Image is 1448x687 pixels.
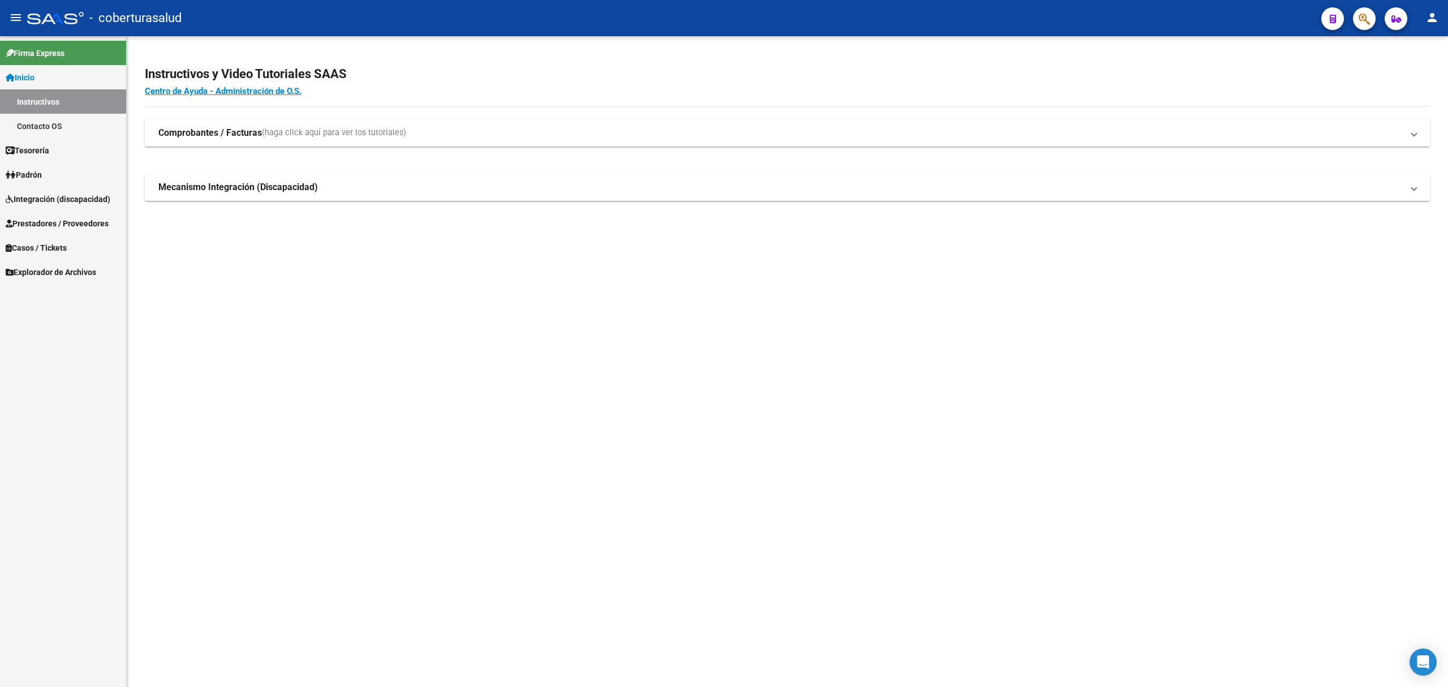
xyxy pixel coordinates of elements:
mat-icon: person [1425,11,1439,24]
mat-expansion-panel-header: Mecanismo Integración (Discapacidad) [145,174,1430,201]
strong: Mecanismo Integración (Discapacidad) [158,181,318,194]
a: Centro de Ayuda - Administración de O.S. [145,86,301,96]
h2: Instructivos y Video Tutoriales SAAS [145,63,1430,85]
mat-icon: menu [9,11,23,24]
strong: Comprobantes / Facturas [158,127,262,139]
span: Inicio [6,71,35,84]
span: - coberturasalud [89,6,182,31]
span: (haga click aquí para ver los tutoriales) [262,127,406,139]
mat-expansion-panel-header: Comprobantes / Facturas(haga click aquí para ver los tutoriales) [145,119,1430,147]
div: Open Intercom Messenger [1410,649,1437,676]
span: Padrón [6,169,42,181]
span: Prestadores / Proveedores [6,217,109,230]
span: Tesorería [6,144,49,157]
span: Casos / Tickets [6,242,67,254]
span: Firma Express [6,47,64,59]
span: Integración (discapacidad) [6,193,110,205]
span: Explorador de Archivos [6,266,96,278]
